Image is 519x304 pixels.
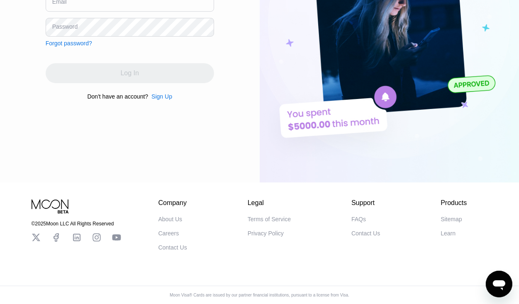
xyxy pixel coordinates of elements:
div: Contact Us [158,244,187,251]
div: Password [52,23,78,30]
div: Learn [441,230,456,237]
div: Sitemap [441,216,462,222]
div: Sign Up [151,93,172,100]
div: © 2025 Moon LLC All Rights Reserved [32,221,121,227]
div: Privacy Policy [248,230,284,237]
div: Terms of Service [248,216,291,222]
div: Contact Us [351,230,380,237]
div: Forgot password? [46,40,92,47]
div: Products [441,199,467,207]
div: FAQs [351,216,366,222]
div: Company [158,199,187,207]
div: Sign Up [148,93,172,100]
div: Moon Visa® Cards are issued by our partner financial institutions, pursuant to a license from Visa. [163,293,356,297]
div: Careers [158,230,179,237]
iframe: Button to launch messaging window [486,271,512,297]
div: About Us [158,216,183,222]
div: Legal [248,199,291,207]
div: Support [351,199,380,207]
div: Don't have an account? [88,93,149,100]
